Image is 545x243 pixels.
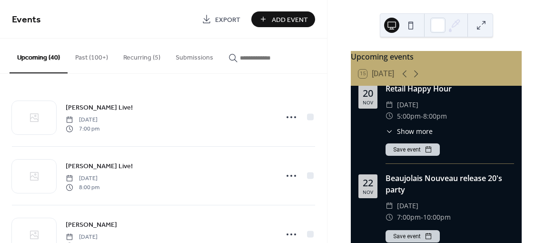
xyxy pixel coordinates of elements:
span: [DATE] [66,233,102,242]
span: 8:00 pm [66,183,99,192]
span: - [421,212,423,223]
button: ​Show more [386,126,433,136]
div: ​ [386,200,393,212]
button: Past (100+) [68,39,116,72]
span: [PERSON_NAME] Live! [66,103,133,113]
div: ​ [386,126,393,136]
div: 20 [363,89,373,98]
button: Submissions [168,39,221,72]
a: [PERSON_NAME] Live! [66,161,133,172]
a: [PERSON_NAME] Live! [66,102,133,113]
span: Add Event [272,15,308,25]
span: Show more [397,126,433,136]
span: 10:00pm [423,212,451,223]
div: Nov [363,190,373,194]
div: Nov [363,100,373,105]
div: Beaujolais Nouveau release 20's party [386,172,514,195]
span: [DATE] [397,200,418,212]
a: [PERSON_NAME] [66,219,117,230]
span: Events [12,10,41,29]
button: Recurring (5) [116,39,168,72]
span: 7:00pm [397,212,421,223]
span: [PERSON_NAME] [66,220,117,230]
span: [DATE] [66,174,99,183]
span: 5:00pm [397,111,421,122]
span: [DATE] [66,116,99,124]
span: 8:00pm [423,111,447,122]
div: ​ [386,111,393,122]
span: - [421,111,423,122]
a: Export [195,11,248,27]
span: Export [215,15,240,25]
span: [PERSON_NAME] Live! [66,162,133,172]
button: Save event [386,143,440,156]
button: Add Event [251,11,315,27]
div: 22 [363,178,373,188]
div: Retail Happy Hour [386,83,514,94]
button: Upcoming (40) [10,39,68,73]
span: [DATE] [397,99,418,111]
div: ​ [386,212,393,223]
span: 7:00 pm [66,124,99,133]
button: Save event [386,230,440,243]
div: ​ [386,99,393,111]
div: Upcoming events [351,51,522,62]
